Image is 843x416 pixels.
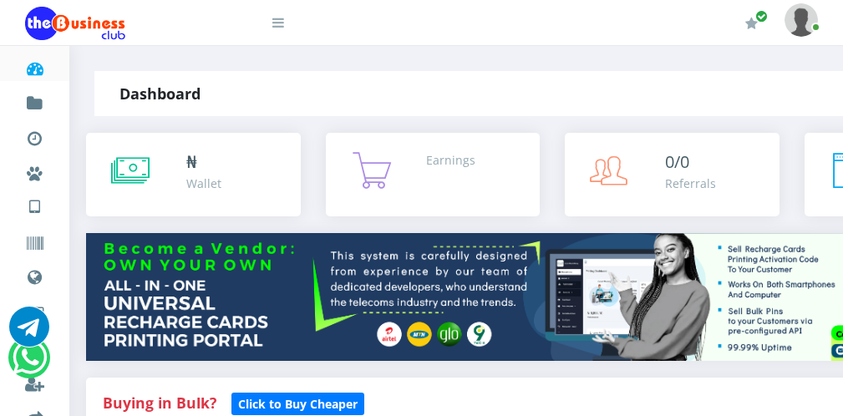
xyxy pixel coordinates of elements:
[665,175,716,192] div: Referrals
[119,84,201,104] strong: Dashboard
[25,80,44,120] a: Fund wallet
[25,221,44,261] a: Vouchers
[426,151,475,169] div: Earnings
[25,361,44,401] a: Register a Referral
[103,393,216,413] strong: Buying in Bulk?
[326,133,541,216] a: Earnings
[25,150,44,190] a: Miscellaneous Payments
[565,133,780,216] a: 0/0 Referrals
[665,150,689,173] span: 0/0
[25,291,44,331] a: Cable TV, Electricity
[63,208,203,236] a: International VTU
[25,115,44,155] a: Transactions
[231,393,364,413] a: Click to Buy Cheaper
[25,254,44,296] a: Data
[186,175,221,192] div: Wallet
[9,319,49,347] a: Chat for support
[186,150,221,175] div: ₦
[86,133,301,216] a: ₦ Wallet
[25,184,44,226] a: VTU
[785,3,818,36] img: User
[238,396,358,412] b: Click to Buy Cheaper
[13,350,47,378] a: Chat for support
[63,184,203,212] a: Nigerian VTU
[755,10,768,23] span: Renew/Upgrade Subscription
[745,17,758,30] i: Renew/Upgrade Subscription
[25,7,125,40] img: Logo
[25,45,44,85] a: Dashboard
